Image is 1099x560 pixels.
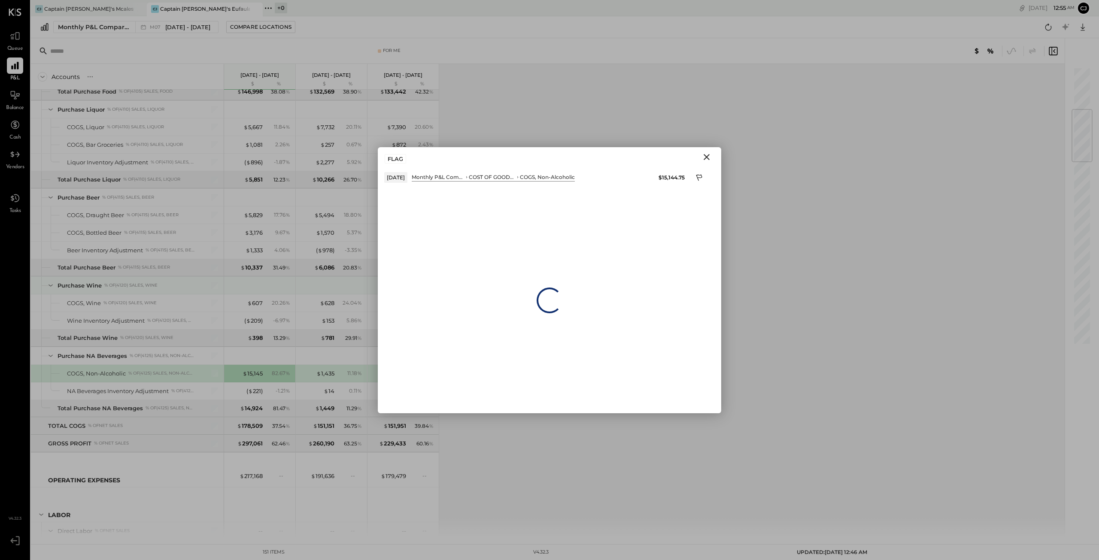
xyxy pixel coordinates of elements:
div: 10,337 [240,263,263,272]
span: % [357,158,362,165]
span: % [357,440,362,447]
span: Vendors [6,163,24,171]
div: Purchase Liquor [58,106,105,114]
button: Monthly P&L Comparison M07[DATE] - [DATE] [53,21,219,33]
span: Cash [9,134,21,142]
span: UPDATED: [DATE] 12:46 AM [797,549,867,555]
div: Accounts [52,73,80,81]
div: -- [422,527,434,534]
span: $ [392,141,396,148]
div: 178,509 [237,422,263,430]
div: 179,479 [381,472,406,480]
div: Purchase Beer [58,194,100,202]
div: Monthly P&L Comparison [412,173,464,181]
div: 38.08 [271,88,290,96]
div: COGS, Wine [67,299,101,307]
div: 5,829 [244,211,263,219]
a: Vendors [0,146,30,171]
div: 229,433 [379,439,406,448]
div: 4.06 [274,246,290,254]
div: COGS, Draught Beer [67,211,124,219]
div: 38.90 [343,88,362,96]
div: 36.75 [344,422,362,430]
span: $ [315,405,320,412]
span: % [285,211,290,218]
a: Queue [0,28,30,53]
span: % [429,440,434,447]
div: 24.04 [343,299,362,307]
span: $ [244,212,249,218]
div: 11.18 [347,369,362,377]
div: Liquor Inventory Adjustment [67,158,148,166]
span: % [357,88,362,95]
div: 153 [322,317,334,325]
div: FLAG [385,154,406,163]
span: $ [312,176,317,183]
div: % of (4120) Sales, Wine [147,318,195,324]
div: 62.46 [272,440,290,448]
span: % [285,299,290,306]
div: 37.54 [272,422,290,430]
div: Purchase NA Beverages [58,352,127,360]
div: CJ [35,5,43,13]
span: $ [246,247,250,254]
span: % [429,123,434,130]
div: 1,435 [316,369,334,378]
div: 82.67 [272,369,290,377]
span: $ [313,422,318,429]
div: -- [351,472,362,479]
div: % of (4125) Sales, Non-Alcoholic Beverage [171,388,195,394]
span: $ [379,440,384,447]
span: $ [240,264,245,271]
div: % of (4115) Sales, Beer [124,230,176,236]
span: % [285,317,290,324]
div: 63.25 [344,440,362,448]
div: TOTAL COGS [48,422,85,430]
span: $ [324,387,328,394]
div: 5.92 [347,158,362,166]
span: $ [316,229,321,236]
p: [DATE] - [DATE] [384,72,422,78]
div: Total Purchase Food [58,88,116,96]
span: $ [237,422,242,429]
span: M07 [150,25,163,30]
div: % [408,81,436,88]
div: 260,190 [308,439,334,448]
div: 5,851 [244,176,263,184]
span: $ [316,370,321,377]
span: % [357,405,362,412]
div: % of (4115) Sales, Beer [127,212,179,218]
div: 20.11 [346,123,362,131]
span: % [357,211,362,218]
div: 2.43 [418,141,434,148]
div: 81.47 [273,405,290,412]
span: $ [380,88,385,95]
div: GROSS PROFIT [48,439,91,448]
span: [DATE] - [DATE] [165,23,210,31]
div: 146,998 [237,88,263,96]
span: P&L [10,75,20,82]
div: -- [422,472,434,479]
div: $ [372,81,406,88]
div: 607 [247,299,263,307]
span: $ [243,370,247,377]
span: $ [243,124,248,130]
div: -- [258,527,263,535]
div: 11.84 [274,123,290,131]
div: -- [279,472,290,479]
div: CJ [151,5,159,13]
span: % [285,158,290,165]
div: % of (4120) Sales, Wine [103,300,157,306]
div: 191,636 [311,472,334,480]
div: 5,494 [314,211,334,219]
div: % of (4125) Sales, Non-Alcoholic Beverage [128,370,195,376]
div: 7,732 [316,123,334,131]
div: 39.84 [415,422,434,430]
div: Wine Inventory Adjustment [67,317,145,325]
span: % [285,229,290,236]
div: 11.29 [346,405,362,412]
span: % [357,369,362,376]
button: Compare Locations [226,21,295,33]
div: 5.86 [346,317,362,324]
div: 7,390 [387,123,406,131]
